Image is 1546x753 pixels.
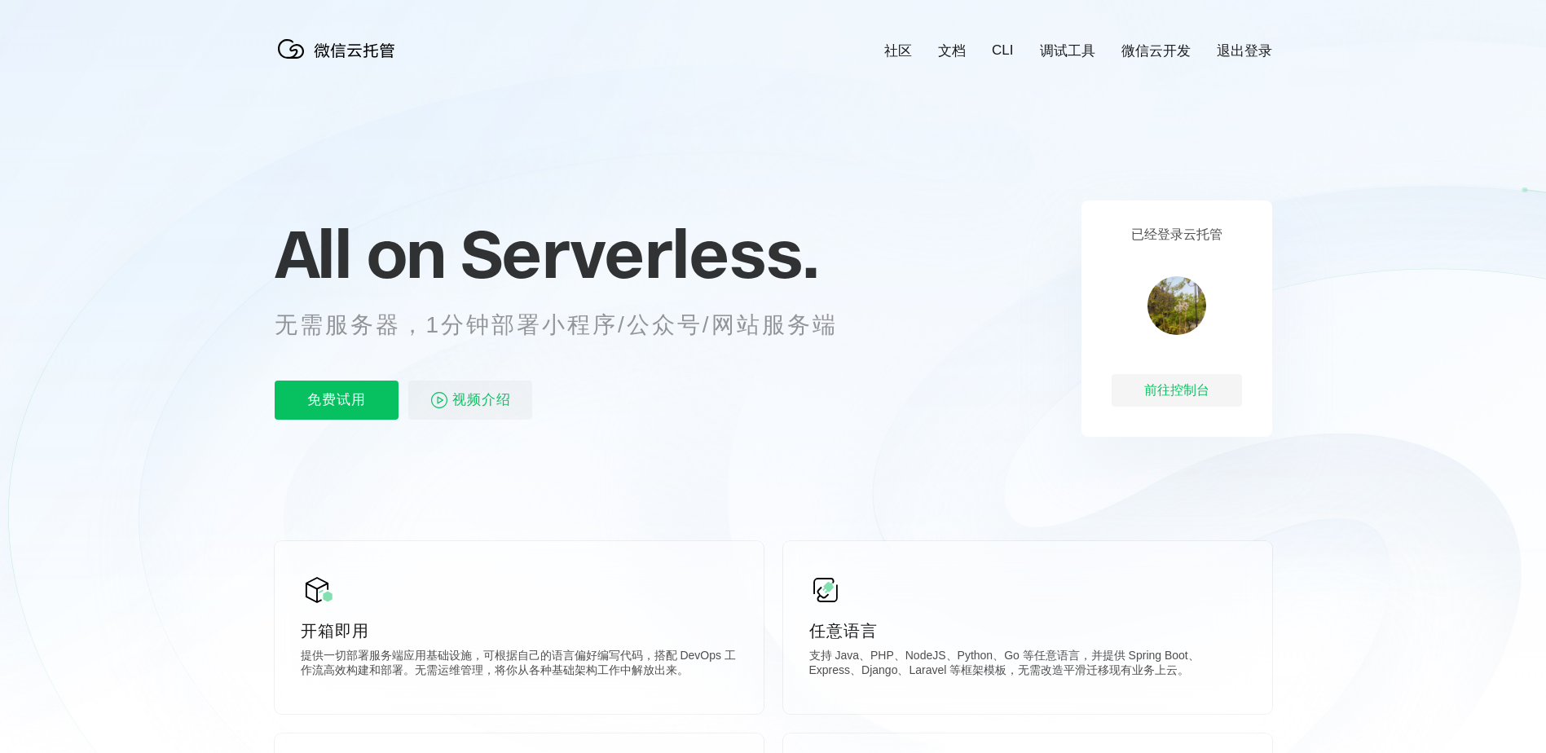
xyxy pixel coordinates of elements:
[992,42,1013,59] a: CLI
[275,54,405,68] a: 微信云托管
[1121,42,1191,60] a: 微信云开发
[1131,227,1222,244] p: 已经登录云托管
[275,33,405,65] img: 微信云托管
[809,619,1246,642] p: 任意语言
[1040,42,1095,60] a: 调试工具
[460,213,818,294] span: Serverless.
[1112,374,1242,407] div: 前往控制台
[301,649,738,681] p: 提供一切部署服务端应用基础设施，可根据自己的语言偏好编写代码，搭配 DevOps 工作流高效构建和部署。无需运维管理，将你从各种基础架构工作中解放出来。
[884,42,912,60] a: 社区
[452,381,511,420] span: 视频介绍
[429,390,449,410] img: video_play.svg
[275,213,445,294] span: All on
[938,42,966,60] a: 文档
[809,649,1246,681] p: 支持 Java、PHP、NodeJS、Python、Go 等任意语言，并提供 Spring Boot、Express、Django、Laravel 等框架模板，无需改造平滑迁移现有业务上云。
[1217,42,1272,60] a: 退出登录
[275,381,399,420] p: 免费试用
[275,309,868,341] p: 无需服务器，1分钟部署小程序/公众号/网站服务端
[301,619,738,642] p: 开箱即用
